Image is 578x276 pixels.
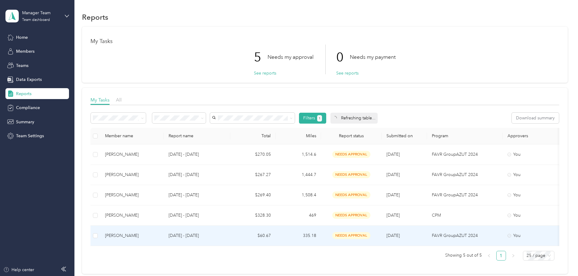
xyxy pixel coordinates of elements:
[22,18,50,22] div: Team dashboard
[281,133,316,138] div: Miles
[527,251,551,260] span: 25 / page
[276,145,321,165] td: 1,514.6
[16,133,44,139] span: Team Settings
[484,251,494,261] button: left
[512,113,559,123] button: Download summary
[105,192,159,198] div: [PERSON_NAME]
[105,232,159,239] div: [PERSON_NAME]
[169,192,225,198] p: [DATE] - [DATE]
[432,151,498,158] p: FAVR GroupAZUT 2024
[496,251,506,261] li: 1
[230,165,276,185] td: $267.27
[254,45,268,70] p: 5
[427,165,503,185] td: FAVR GroupAZUT 2024
[116,97,122,103] span: All
[336,70,359,76] button: See reports
[432,192,498,198] p: FAVR GroupAZUT 2024
[432,171,498,178] p: FAVR GroupAZUT 2024
[432,212,498,219] p: CPM
[268,53,314,61] p: Needs my approval
[169,212,225,219] p: [DATE] - [DATE]
[386,172,400,177] span: [DATE]
[432,232,498,239] p: FAVR GroupAZUT 2024
[484,251,494,261] li: Previous Page
[507,232,558,239] div: You
[16,34,28,41] span: Home
[523,251,554,261] div: Page Size
[332,191,370,198] span: needs approval
[497,251,506,260] a: 1
[382,128,427,145] th: Submitted on
[230,205,276,226] td: $328.30
[507,212,558,219] div: You
[319,116,320,121] span: 1
[235,133,271,138] div: Total
[508,251,518,261] button: right
[230,185,276,205] td: $269.40
[82,14,108,20] h1: Reports
[507,192,558,198] div: You
[90,97,110,103] span: My Tasks
[507,171,558,178] div: You
[230,226,276,246] td: $60.67
[317,115,322,121] button: 1
[105,151,159,158] div: [PERSON_NAME]
[326,133,377,138] span: Report status
[16,62,28,69] span: Teams
[230,145,276,165] td: $270.05
[427,185,503,205] td: FAVR GroupAZUT 2024
[386,152,400,157] span: [DATE]
[22,10,60,16] div: Manager Team
[164,128,230,145] th: Report name
[276,205,321,226] td: 469
[332,232,370,239] span: needs approval
[105,212,159,219] div: [PERSON_NAME]
[100,128,164,145] th: Member name
[169,151,225,158] p: [DATE] - [DATE]
[332,212,370,219] span: needs approval
[445,251,482,260] span: Showing 5 out of 5
[330,113,378,124] div: Refreshing table...
[90,38,559,45] h1: My Tasks
[105,171,159,178] div: [PERSON_NAME]
[299,113,327,124] button: Filters1
[276,185,321,205] td: 1,508.4
[3,267,34,273] button: Help center
[507,151,558,158] div: You
[508,251,518,261] li: Next Page
[386,213,400,218] span: [DATE]
[16,91,31,97] span: Reports
[276,226,321,246] td: 335.18
[544,242,578,276] iframe: Everlance-gr Chat Button Frame
[254,70,276,76] button: See reports
[487,254,491,258] span: left
[386,233,400,238] span: [DATE]
[276,165,321,185] td: 1,444.7
[16,76,42,83] span: Data Exports
[503,128,563,145] th: Approvers
[427,128,503,145] th: Program
[350,53,396,61] p: Needs my payment
[169,171,225,178] p: [DATE] - [DATE]
[16,119,34,125] span: Summary
[169,232,225,239] p: [DATE] - [DATE]
[105,133,159,138] div: Member name
[16,105,40,111] span: Compliance
[427,226,503,246] td: FAVR GroupAZUT 2024
[332,151,370,158] span: needs approval
[427,205,503,226] td: CPM
[336,45,350,70] p: 0
[16,48,34,55] span: Members
[386,192,400,198] span: [DATE]
[427,145,503,165] td: FAVR GroupAZUT 2024
[511,254,515,258] span: right
[332,171,370,178] span: needs approval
